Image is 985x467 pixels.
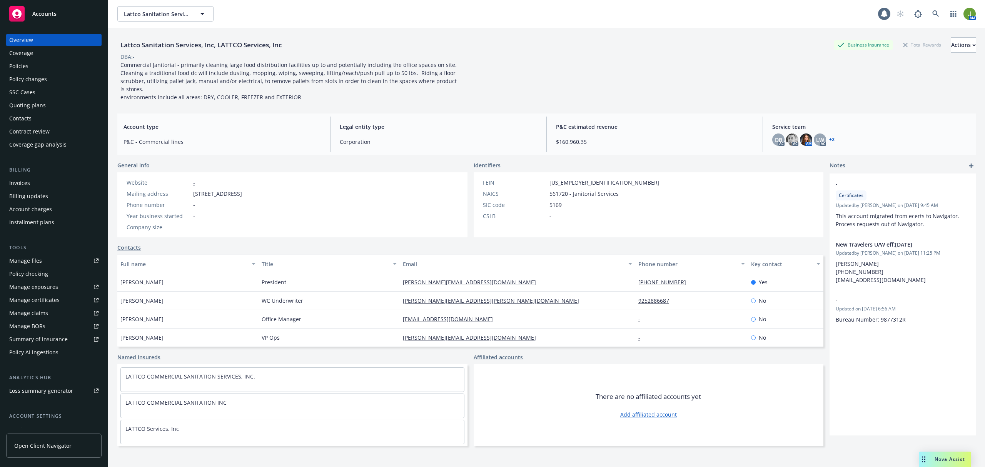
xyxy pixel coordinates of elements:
div: Email [403,260,624,268]
span: - [193,201,195,209]
span: - [549,212,551,220]
img: photo [786,133,798,146]
p: [PERSON_NAME] [PHONE_NUMBER] [EMAIL_ADDRESS][DOMAIN_NAME] [836,260,970,284]
div: Overview [9,34,33,46]
a: [EMAIL_ADDRESS][DOMAIN_NAME] [403,315,499,323]
a: Start snowing [893,6,908,22]
span: Service team [772,123,970,131]
a: LATTCO Services, Inc [125,425,179,432]
span: General info [117,161,150,169]
div: SSC Cases [9,86,35,98]
div: Account settings [6,412,102,420]
span: [STREET_ADDRESS] [193,190,242,198]
a: Manage exposures [6,281,102,293]
div: Website [127,178,190,187]
div: SIC code [483,201,546,209]
span: Certificates [839,192,863,199]
span: Legal entity type [340,123,537,131]
a: Manage files [6,255,102,267]
span: [PERSON_NAME] [120,297,164,305]
a: Billing updates [6,190,102,202]
span: VP Ops [262,334,280,342]
a: Manage claims [6,307,102,319]
div: New Travelers U/W eff:[DATE]Updatedby [PERSON_NAME] on [DATE] 11:25 PM[PERSON_NAME] [PHONE_NUMBER... [830,234,976,290]
span: DB [775,136,782,144]
a: Service team [6,423,102,435]
div: Quoting plans [9,99,46,112]
div: Loss summary generator [9,385,73,397]
span: Updated by [PERSON_NAME] on [DATE] 11:25 PM [836,250,970,257]
span: Accounts [32,11,57,17]
div: Coverage [9,47,33,59]
span: WC Underwriter [262,297,303,305]
span: - [193,212,195,220]
a: Overview [6,34,102,46]
a: [PHONE_NUMBER] [638,279,692,286]
span: President [262,278,286,286]
div: Mailing address [127,190,190,198]
div: Lattco Sanitation Services, Inc, LATTCO Services, Inc [117,40,285,50]
span: Identifiers [474,161,501,169]
span: There are no affiliated accounts yet [596,392,701,401]
div: Billing [6,166,102,174]
div: Actions [951,38,976,52]
span: P&C - Commercial lines [124,138,321,146]
span: Commercial Janitorial - primarily cleaning large food distribution facilities up to and potential... [120,61,458,101]
span: LW [816,136,824,144]
span: No [759,297,766,305]
span: New Travelers U/W eff:[DATE] [836,240,950,249]
span: - [836,296,950,304]
span: 5169 [549,201,562,209]
a: Summary of insurance [6,333,102,345]
div: Key contact [751,260,812,268]
a: Installment plans [6,216,102,228]
a: Accounts [6,3,102,25]
div: Billing updates [9,190,48,202]
a: LATTCO COMMERCIAL SANITATION INC [125,399,227,406]
a: Policies [6,60,102,72]
button: Title [259,255,400,273]
div: Service team [9,423,42,435]
div: Manage BORs [9,320,45,332]
a: Policy AI ingestions [6,346,102,359]
div: FEIN [483,178,546,187]
span: Open Client Navigator [14,442,72,450]
img: photo [963,8,976,20]
a: Report a Bug [910,6,926,22]
a: Add affiliated account [620,410,677,419]
span: Bureau Number: 9877312R [836,316,906,323]
div: Analytics hub [6,374,102,382]
span: 561720 - Janitorial Services [549,190,619,198]
a: Coverage [6,47,102,59]
div: Tools [6,244,102,252]
div: Manage files [9,255,42,267]
span: Updated by [PERSON_NAME] on [DATE] 9:45 AM [836,202,970,209]
a: Named insureds [117,353,160,361]
div: -Updated on [DATE] 6:56 AMBureau Number: 9877312R [830,290,976,330]
span: This account migrated from ecerts to Navigator. Process requests out of Navigator. [836,212,961,228]
div: Contacts [9,112,32,125]
a: Policy checking [6,268,102,280]
div: Manage exposures [9,281,58,293]
div: Manage claims [9,307,48,319]
span: [PERSON_NAME] [120,278,164,286]
a: Manage BORs [6,320,102,332]
a: SSC Cases [6,86,102,98]
span: Updated on [DATE] 6:56 AM [836,305,970,312]
span: - [193,223,195,231]
span: [US_EMPLOYER_IDENTIFICATION_NUMBER] [549,178,659,187]
div: Policy changes [9,73,47,85]
div: Year business started [127,212,190,220]
button: Email [400,255,635,273]
span: $160,960.35 [556,138,753,146]
div: DBA: - [120,53,135,61]
a: - [638,315,646,323]
div: Title [262,260,388,268]
span: Nova Assist [935,456,965,462]
span: Corporation [340,138,537,146]
div: Policy checking [9,268,48,280]
a: - [638,334,646,341]
span: Yes [759,278,768,286]
div: Contract review [9,125,50,138]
